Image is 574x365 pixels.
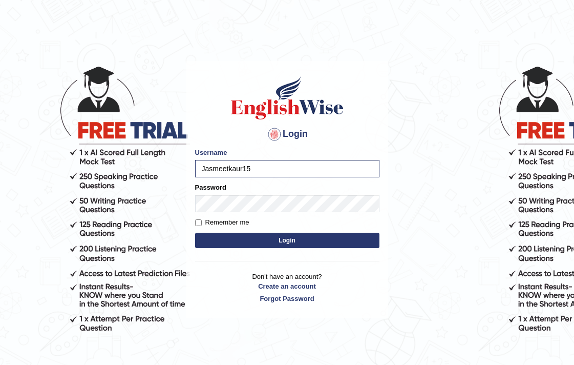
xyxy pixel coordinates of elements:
p: Don't have an account? [195,272,379,303]
a: Create an account [195,281,379,291]
h4: Login [195,126,379,143]
label: Username [195,148,227,157]
img: Logo of English Wise sign in for intelligent practice with AI [229,75,346,121]
button: Login [195,233,379,248]
input: Remember me [195,219,202,226]
label: Remember me [195,217,249,228]
a: Forgot Password [195,294,379,303]
label: Password [195,182,226,192]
